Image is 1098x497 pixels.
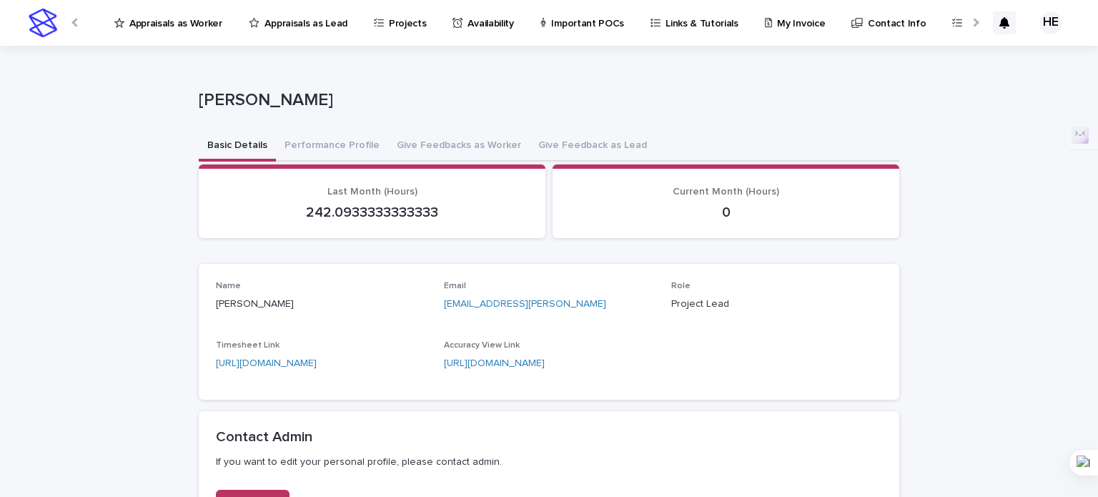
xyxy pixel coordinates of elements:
[216,204,528,221] p: 242.0933333333333
[673,187,779,197] span: Current Month (Hours)
[199,132,276,162] button: Basic Details
[530,132,656,162] button: Give Feedback as Lead
[570,204,882,221] p: 0
[444,341,520,350] span: Accuracy View Link
[216,428,882,446] h2: Contact Admin
[216,358,317,368] a: [URL][DOMAIN_NAME]
[216,456,882,468] p: If you want to edit your personal profile, please contact admin.
[388,132,530,162] button: Give Feedbacks as Worker
[444,282,466,290] span: Email
[671,282,691,290] span: Role
[671,297,882,312] p: Project Lead
[216,341,280,350] span: Timesheet Link
[216,297,427,312] p: [PERSON_NAME]
[444,299,606,309] a: [EMAIL_ADDRESS][PERSON_NAME]
[444,358,545,368] a: [URL][DOMAIN_NAME]
[199,90,894,111] p: [PERSON_NAME]
[216,282,241,290] span: Name
[327,187,417,197] span: Last Month (Hours)
[1039,11,1062,34] div: HE
[276,132,388,162] button: Performance Profile
[29,9,57,37] img: stacker-logo-s-only.png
